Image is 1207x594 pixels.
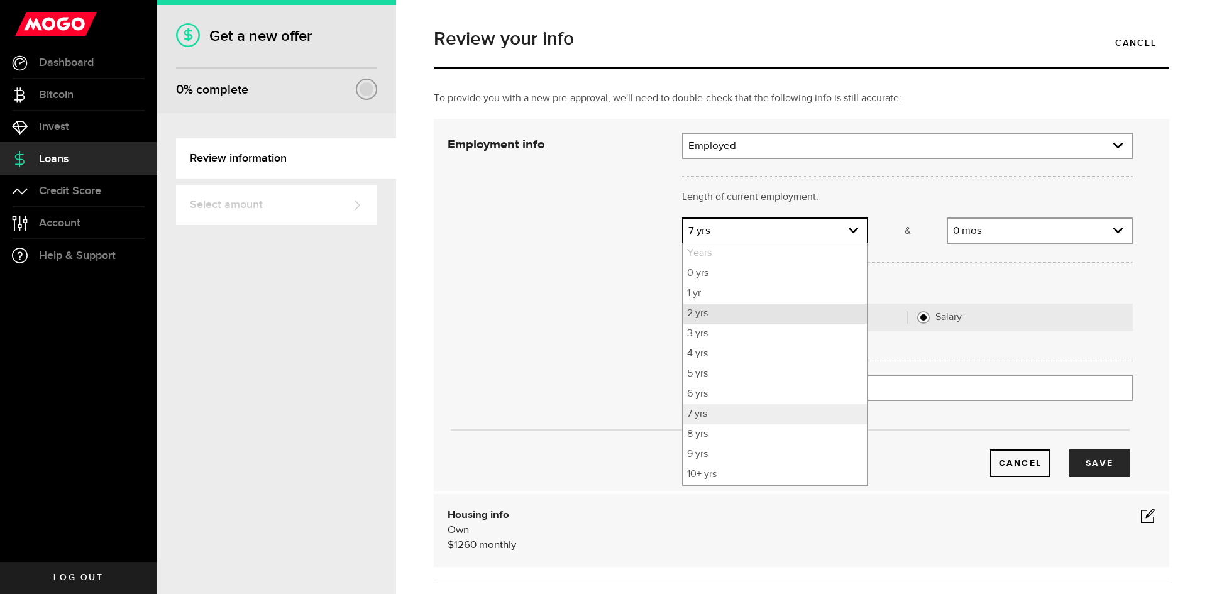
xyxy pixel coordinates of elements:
li: Years [683,243,867,263]
span: monthly [479,540,516,551]
li: 7 yrs [683,404,867,424]
li: 0 yrs [683,263,867,283]
a: expand select [683,134,1132,158]
a: expand select [683,219,867,243]
li: 1 yr [683,283,867,304]
span: Log out [53,573,103,582]
h1: Get a new offer [176,27,377,45]
span: $ [448,540,454,551]
span: Bitcoin [39,89,74,101]
a: expand select [948,219,1132,243]
a: Select amount [176,185,377,225]
li: 5 yrs [683,364,867,384]
span: Account [39,217,80,229]
label: Salary [935,311,1123,324]
li: 3 yrs [683,324,867,344]
div: % complete [176,79,248,101]
button: Open LiveChat chat widget [10,5,48,43]
button: Save [1069,449,1130,477]
span: Loans [39,153,69,165]
a: Review information [176,138,396,179]
p: Length of current employment: [682,190,1133,205]
button: Cancel [990,449,1050,477]
b: Housing info [448,510,509,520]
p: & [868,224,946,239]
p: How are you paid? [682,276,1133,291]
span: Invest [39,121,69,133]
li: 9 yrs [683,444,867,465]
li: 10+ yrs [683,465,867,485]
span: Dashboard [39,57,94,69]
span: 0 [176,82,184,97]
li: 2 yrs [683,304,867,324]
span: 1260 [454,540,477,551]
span: Credit Score [39,185,101,197]
h1: Review your info [434,30,1169,48]
input: Salary [917,311,930,324]
span: Help & Support [39,250,116,261]
a: Cancel [1103,30,1169,56]
li: 8 yrs [683,424,867,444]
span: Own [448,525,469,536]
strong: Employment info [448,138,544,151]
li: 4 yrs [683,344,867,364]
p: To provide you with a new pre-approval, we'll need to double-check that the following info is sti... [434,91,1169,106]
li: 6 yrs [683,384,867,404]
